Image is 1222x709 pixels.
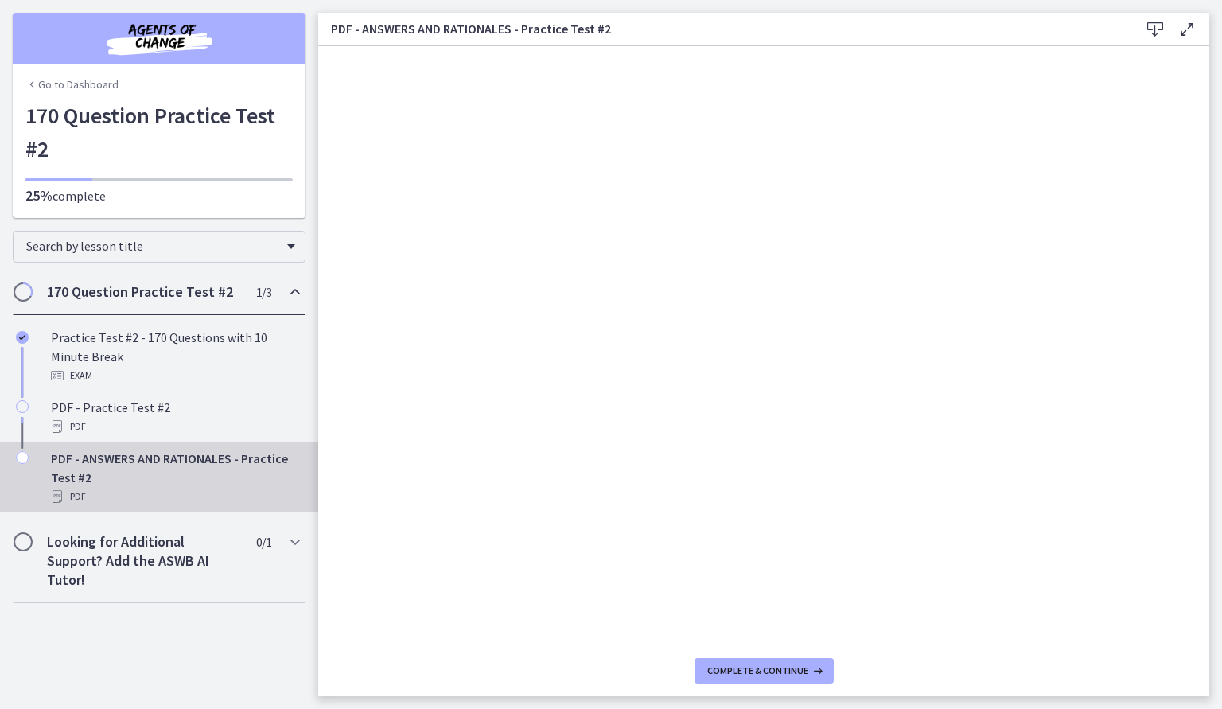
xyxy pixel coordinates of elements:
[51,328,299,385] div: Practice Test #2 - 170 Questions with 10 Minute Break
[256,282,271,302] span: 1 / 3
[331,19,1114,38] h3: PDF - ANSWERS AND RATIONALES - Practice Test #2
[695,658,834,684] button: Complete & continue
[25,99,293,166] h1: 170 Question Practice Test #2
[51,398,299,436] div: PDF - Practice Test #2
[25,76,119,92] a: Go to Dashboard
[64,19,255,57] img: Agents of Change Social Work Test Prep
[26,238,279,254] span: Search by lesson title
[25,186,293,205] p: complete
[47,532,241,590] h2: Looking for Additional Support? Add the ASWB AI Tutor!
[51,417,299,436] div: PDF
[51,449,299,506] div: PDF - ANSWERS AND RATIONALES - Practice Test #2
[51,487,299,506] div: PDF
[51,366,299,385] div: Exam
[13,231,305,263] div: Search by lesson title
[47,282,241,302] h2: 170 Question Practice Test #2
[256,532,271,551] span: 0 / 1
[707,664,808,677] span: Complete & continue
[25,186,53,205] span: 25%
[16,331,29,344] i: Completed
